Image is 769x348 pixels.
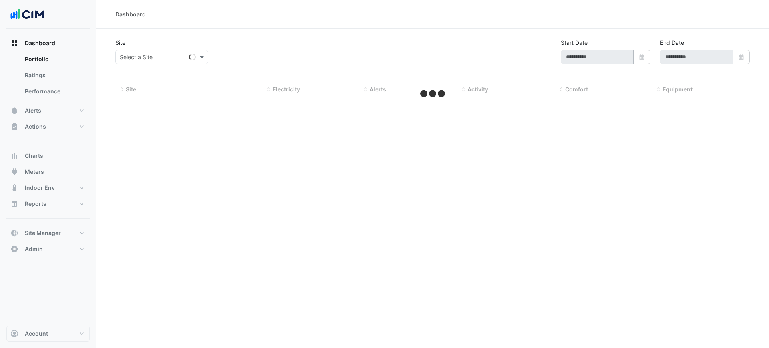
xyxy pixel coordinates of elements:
label: Site [115,38,125,47]
app-icon: Charts [10,152,18,160]
span: Site Manager [25,229,61,237]
button: Charts [6,148,90,164]
a: Portfolio [18,51,90,67]
button: Dashboard [6,35,90,51]
span: Reports [25,200,46,208]
button: Site Manager [6,225,90,241]
span: Equipment [662,86,693,93]
span: Account [25,330,48,338]
app-icon: Admin [10,245,18,253]
button: Actions [6,119,90,135]
app-icon: Indoor Env [10,184,18,192]
button: Admin [6,241,90,257]
a: Performance [18,83,90,99]
app-icon: Reports [10,200,18,208]
span: Alerts [370,86,386,93]
span: Meters [25,168,44,176]
app-icon: Alerts [10,107,18,115]
button: Meters [6,164,90,180]
a: Ratings [18,67,90,83]
button: Reports [6,196,90,212]
app-icon: Dashboard [10,39,18,47]
span: Indoor Env [25,184,55,192]
span: Alerts [25,107,41,115]
label: Start Date [561,38,588,47]
img: Company Logo [10,6,46,22]
app-icon: Site Manager [10,229,18,237]
button: Alerts [6,103,90,119]
button: Account [6,326,90,342]
div: Dashboard [6,51,90,103]
label: End Date [660,38,684,47]
span: Activity [467,86,488,93]
span: Charts [25,152,43,160]
app-icon: Actions [10,123,18,131]
span: Actions [25,123,46,131]
span: Admin [25,245,43,253]
span: Comfort [565,86,588,93]
span: Site [126,86,136,93]
span: Dashboard [25,39,55,47]
button: Indoor Env [6,180,90,196]
div: Dashboard [115,10,146,18]
span: Electricity [272,86,300,93]
app-icon: Meters [10,168,18,176]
